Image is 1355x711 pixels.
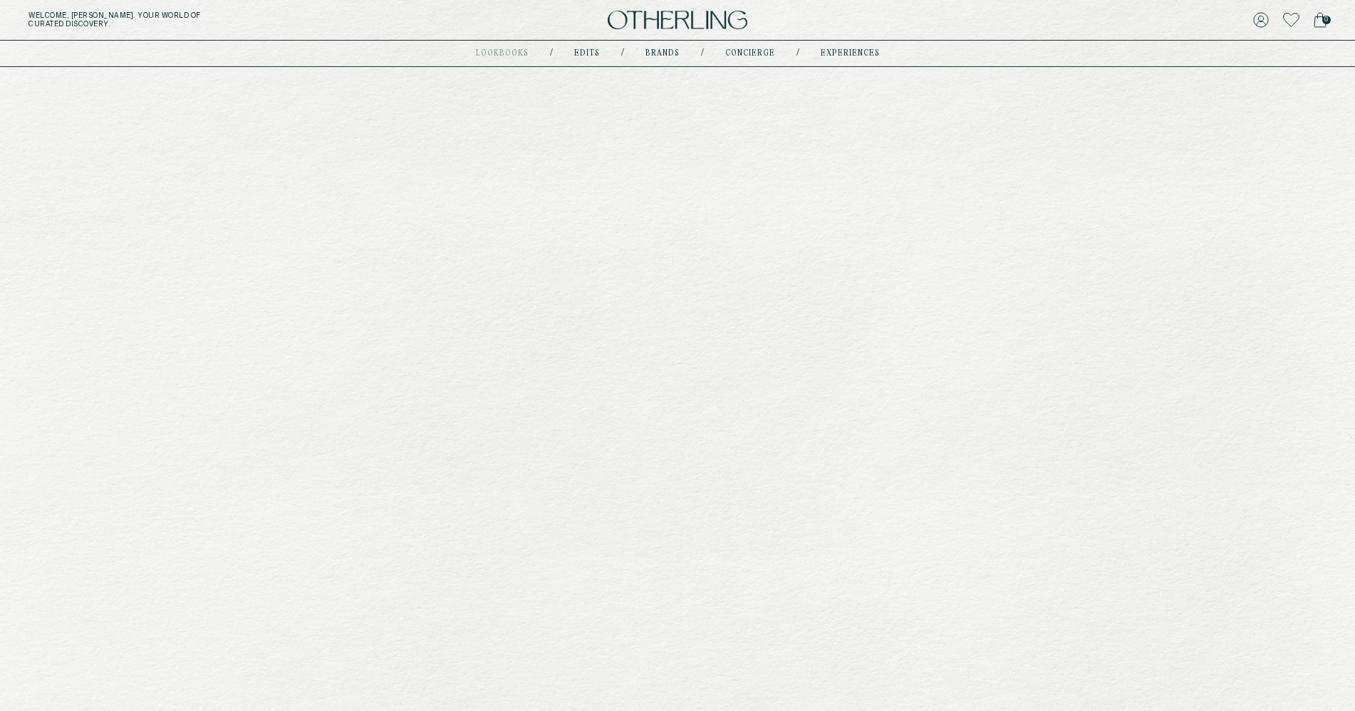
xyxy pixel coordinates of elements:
div: / [701,48,704,59]
a: Brands [645,50,680,57]
span: 0 [1322,16,1331,24]
div: / [621,48,624,59]
a: experiences [821,50,880,57]
div: / [550,48,553,59]
h5: Welcome, [PERSON_NAME] . Your world of curated discovery. [28,11,418,28]
div: / [796,48,799,59]
img: logo [608,11,747,30]
a: concierge [725,50,775,57]
a: lookbooks [476,50,529,57]
a: 0 [1314,10,1327,30]
a: Edits [574,50,600,57]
